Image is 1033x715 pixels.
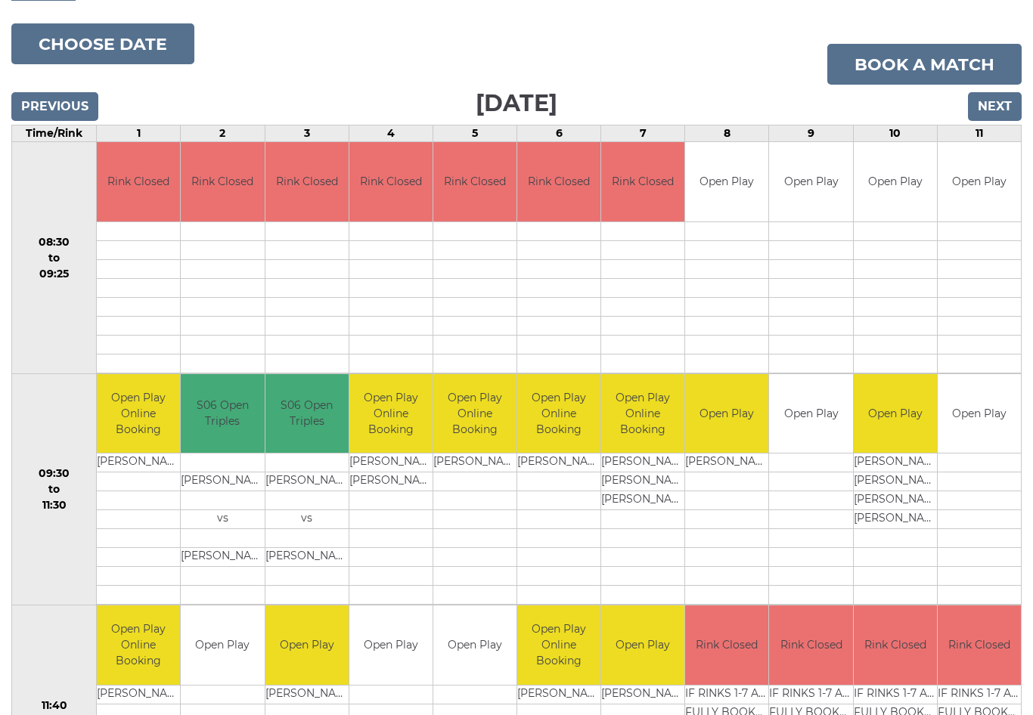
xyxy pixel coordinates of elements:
[938,686,1021,704] td: IF RINKS 1-7 ARE
[433,606,516,686] td: Open Play
[854,511,937,530] td: [PERSON_NAME]
[601,454,684,473] td: [PERSON_NAME]
[937,126,1021,143] td: 11
[97,143,180,222] td: Rink Closed
[601,126,685,143] td: 7
[265,511,349,530] td: vs
[854,492,937,511] td: [PERSON_NAME]
[265,606,349,686] td: Open Play
[685,126,769,143] td: 8
[854,606,937,686] td: Rink Closed
[265,143,349,222] td: Rink Closed
[433,126,516,143] td: 5
[968,93,1022,122] input: Next
[181,549,264,568] td: [PERSON_NAME]
[854,686,937,704] td: IF RINKS 1-7 ARE
[349,143,433,222] td: Rink Closed
[517,126,601,143] td: 6
[433,454,516,473] td: [PERSON_NAME]
[827,45,1022,85] a: Book a match
[685,606,768,686] td: Rink Closed
[265,686,349,704] td: [PERSON_NAME]
[769,143,852,222] td: Open Play
[97,686,180,704] td: [PERSON_NAME]
[181,606,264,686] td: Open Play
[517,686,600,704] td: [PERSON_NAME]
[769,606,852,686] td: Rink Closed
[265,375,349,454] td: S06 Open Triples
[601,143,684,222] td: Rink Closed
[349,473,433,492] td: [PERSON_NAME]
[854,473,937,492] td: [PERSON_NAME]
[11,24,194,65] button: Choose date
[97,126,181,143] td: 1
[769,686,852,704] td: IF RINKS 1-7 ARE
[769,375,852,454] td: Open Play
[181,473,264,492] td: [PERSON_NAME]
[685,375,768,454] td: Open Play
[517,606,600,686] td: Open Play Online Booking
[12,143,97,375] td: 08:30 to 09:25
[433,375,516,454] td: Open Play Online Booking
[601,606,684,686] td: Open Play
[11,93,98,122] input: Previous
[12,374,97,606] td: 09:30 to 11:30
[265,473,349,492] td: [PERSON_NAME]
[517,454,600,473] td: [PERSON_NAME]
[854,143,937,222] td: Open Play
[854,454,937,473] td: [PERSON_NAME]
[265,126,349,143] td: 3
[181,511,264,530] td: vs
[685,686,768,704] td: IF RINKS 1-7 ARE
[685,454,768,473] td: [PERSON_NAME]
[265,549,349,568] td: [PERSON_NAME]
[685,143,768,222] td: Open Play
[181,375,264,454] td: S06 Open Triples
[854,375,937,454] td: Open Play
[601,492,684,511] td: [PERSON_NAME]
[601,473,684,492] td: [PERSON_NAME]
[938,143,1021,222] td: Open Play
[853,126,937,143] td: 10
[517,375,600,454] td: Open Play Online Booking
[181,126,265,143] td: 2
[12,126,97,143] td: Time/Rink
[601,686,684,704] td: [PERSON_NAME]
[517,143,600,222] td: Rink Closed
[181,143,264,222] td: Rink Closed
[938,606,1021,686] td: Rink Closed
[349,454,433,473] td: [PERSON_NAME]
[97,375,180,454] td: Open Play Online Booking
[97,606,180,686] td: Open Play Online Booking
[349,606,433,686] td: Open Play
[97,454,180,473] td: [PERSON_NAME]
[349,375,433,454] td: Open Play Online Booking
[769,126,853,143] td: 9
[349,126,433,143] td: 4
[601,375,684,454] td: Open Play Online Booking
[433,143,516,222] td: Rink Closed
[938,375,1021,454] td: Open Play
